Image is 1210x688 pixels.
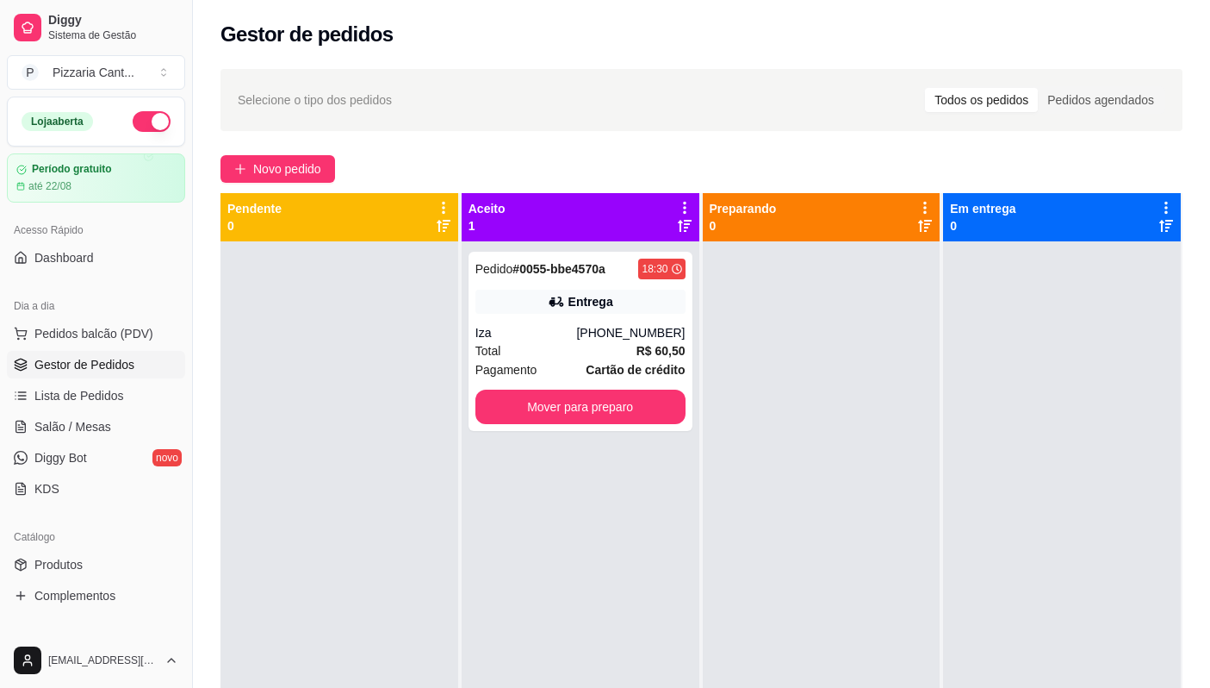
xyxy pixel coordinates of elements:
span: KDS [34,480,59,497]
p: 1 [468,217,506,235]
span: Pagamento [475,360,537,379]
span: Diggy Bot [34,449,87,466]
span: Gestor de Pedidos [34,356,134,373]
a: Período gratuitoaté 22/08 [7,153,185,203]
a: KDS [7,475,185,503]
div: Dia a dia [7,292,185,320]
span: Diggy [48,13,178,28]
button: Novo pedido [220,155,335,183]
button: Pedidos balcão (PDV) [7,320,185,347]
span: Dashboard [34,249,94,266]
div: Todos os pedidos [925,88,1038,112]
span: Novo pedido [253,159,321,178]
p: Preparando [710,200,777,217]
span: Salão / Mesas [34,418,111,435]
div: Entrega [568,293,613,310]
a: Dashboard [7,244,185,272]
button: Mover para preparo [475,390,686,424]
p: 0 [710,217,777,235]
span: Pedido [475,262,513,276]
a: Produtos [7,551,185,579]
strong: Cartão de crédito [586,363,685,377]
button: [EMAIL_ADDRESS][DOMAIN_NAME] [7,640,185,681]
div: Iza [475,324,577,341]
p: Pendente [227,200,282,217]
a: Gestor de Pedidos [7,351,185,378]
span: Selecione o tipo dos pedidos [238,91,392,109]
span: plus [234,163,246,175]
span: Produtos [34,556,83,573]
div: Pedidos agendados [1038,88,1163,112]
button: Alterar Status [133,111,171,132]
a: Salão / Mesas [7,413,185,441]
div: Loja aberta [22,112,93,131]
p: 0 [950,217,1015,235]
a: DiggySistema de Gestão [7,7,185,48]
a: Diggy Botnovo [7,444,185,472]
span: [EMAIL_ADDRESS][DOMAIN_NAME] [48,654,158,667]
div: Acesso Rápido [7,216,185,244]
article: até 22/08 [28,179,71,193]
span: P [22,64,39,81]
p: 0 [227,217,282,235]
a: Lista de Pedidos [7,382,185,410]
a: Complementos [7,582,185,610]
p: Em entrega [950,200,1015,217]
div: [PHONE_NUMBER] [576,324,685,341]
span: Pedidos balcão (PDV) [34,325,153,342]
span: Total [475,341,501,360]
div: Catálogo [7,523,185,551]
article: Período gratuito [32,163,112,176]
strong: # 0055-bbe4570a [512,262,605,276]
span: Sistema de Gestão [48,28,178,42]
span: Complementos [34,587,115,604]
p: Aceito [468,200,506,217]
div: 18:30 [642,262,667,276]
div: Pizzaria Cant ... [53,64,134,81]
button: Select a team [7,55,185,90]
h2: Gestor de pedidos [220,21,394,48]
span: Lista de Pedidos [34,387,124,404]
strong: R$ 60,50 [636,344,686,358]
